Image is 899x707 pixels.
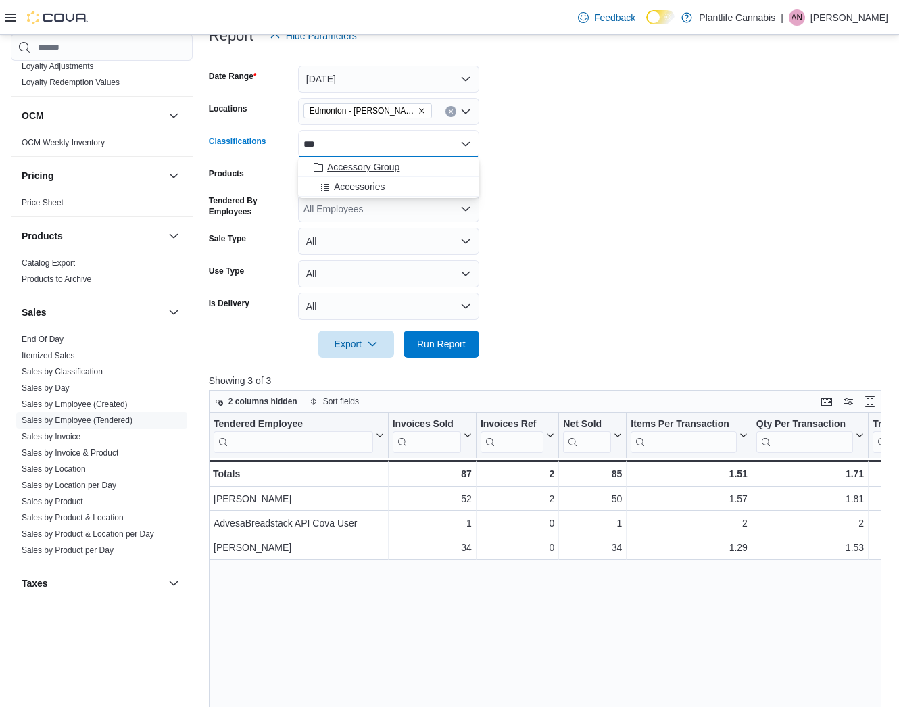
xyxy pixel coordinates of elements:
[22,78,120,87] a: Loyalty Redemption Values
[326,331,386,358] span: Export
[11,135,193,156] div: OCM
[392,418,460,453] div: Invoices Sold
[404,331,479,358] button: Run Report
[631,466,748,482] div: 1.51
[862,393,878,410] button: Enter fullscreen
[214,515,384,531] div: AdvesaBreadstack API Cova User
[699,9,775,26] p: Plantlife Cannabis
[756,418,853,431] div: Qty Per Transaction
[334,180,385,193] span: Accessories
[22,350,75,361] span: Itemized Sales
[11,331,193,564] div: Sales
[327,160,399,174] span: Accessory Group
[22,198,64,208] a: Price Sheet
[298,157,479,197] div: Choose from the following options
[392,418,460,431] div: Invoices Sold
[781,9,783,26] p: |
[22,399,128,410] span: Sales by Employee (Created)
[392,515,471,531] div: 1
[22,416,132,425] a: Sales by Employee (Tendered)
[445,106,456,117] button: Clear input
[209,28,253,44] h3: Report
[228,396,297,407] span: 2 columns hidden
[209,103,247,114] label: Locations
[298,293,479,320] button: All
[298,260,479,287] button: All
[631,515,748,531] div: 2
[22,481,116,490] a: Sales by Location per Day
[22,109,44,122] h3: OCM
[573,4,641,31] a: Feedback
[22,415,132,426] span: Sales by Employee (Tendered)
[563,418,611,431] div: Net Sold
[840,393,856,410] button: Display options
[481,466,554,482] div: 2
[209,71,257,82] label: Date Range
[756,466,864,482] div: 1.71
[22,545,114,555] a: Sales by Product per Day
[563,515,622,531] div: 1
[22,351,75,360] a: Itemized Sales
[22,197,64,208] span: Price Sheet
[298,66,479,93] button: [DATE]
[481,418,543,431] div: Invoices Ref
[323,396,359,407] span: Sort fields
[563,491,622,507] div: 50
[214,539,384,556] div: [PERSON_NAME]
[646,10,675,24] input: Dark Mode
[303,103,432,118] span: Edmonton - Hollick Kenyon
[563,466,622,482] div: 85
[22,448,118,458] a: Sales by Invoice & Product
[392,418,471,453] button: Invoices Sold
[392,491,471,507] div: 52
[481,539,554,556] div: 0
[209,298,249,309] label: Is Delivery
[22,383,70,393] span: Sales by Day
[22,431,80,442] span: Sales by Invoice
[563,418,611,453] div: Net Sold
[631,418,748,453] button: Items Per Transaction
[11,195,193,216] div: Pricing
[310,104,415,118] span: Edmonton - [PERSON_NAME]
[298,157,479,177] button: Accessory Group
[460,106,471,117] button: Open list of options
[22,274,91,285] span: Products to Archive
[22,512,124,523] span: Sales by Product & Location
[22,169,53,182] h3: Pricing
[209,374,888,387] p: Showing 3 of 3
[392,539,471,556] div: 34
[22,306,163,319] button: Sales
[756,539,864,556] div: 1.53
[22,464,86,474] a: Sales by Location
[563,539,622,556] div: 34
[756,418,864,453] button: Qty Per Transaction
[22,529,154,539] span: Sales by Product & Location per Day
[22,464,86,474] span: Sales by Location
[22,169,163,182] button: Pricing
[22,77,120,88] span: Loyalty Redemption Values
[214,491,384,507] div: [PERSON_NAME]
[22,109,163,122] button: OCM
[213,466,384,482] div: Totals
[417,337,466,351] span: Run Report
[210,393,303,410] button: 2 columns hidden
[22,335,64,344] a: End Of Day
[22,334,64,345] span: End Of Day
[209,233,246,244] label: Sale Type
[22,274,91,284] a: Products to Archive
[481,491,554,507] div: 2
[810,9,888,26] p: [PERSON_NAME]
[22,496,83,507] span: Sales by Product
[22,432,80,441] a: Sales by Invoice
[418,107,426,115] button: Remove Edmonton - Hollick Kenyon from selection in this group
[22,306,47,319] h3: Sales
[22,137,105,148] span: OCM Weekly Inventory
[789,9,805,26] div: Aditya Nicolis
[22,138,105,147] a: OCM Weekly Inventory
[304,393,364,410] button: Sort fields
[166,228,182,244] button: Products
[166,575,182,591] button: Taxes
[460,203,471,214] button: Open list of options
[594,11,635,24] span: Feedback
[264,22,362,49] button: Hide Parameters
